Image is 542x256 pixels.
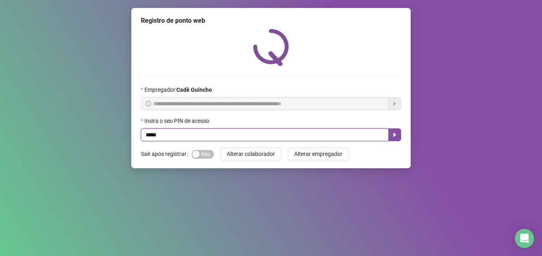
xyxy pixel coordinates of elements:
[253,29,289,66] img: QRPoint
[392,132,398,138] span: caret-right
[176,87,212,93] strong: Cadê Guincho
[146,101,151,106] span: info-circle
[294,150,342,158] span: Alterar empregador
[144,85,212,94] span: Empregador :
[515,229,534,248] div: Open Intercom Messenger
[141,16,401,26] div: Registro de ponto web
[220,148,281,160] button: Alterar colaborador
[141,116,214,125] label: Insira o seu PIN de acesso
[141,148,192,160] label: Sair após registrar
[227,150,275,158] span: Alterar colaborador
[288,148,349,160] button: Alterar empregador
